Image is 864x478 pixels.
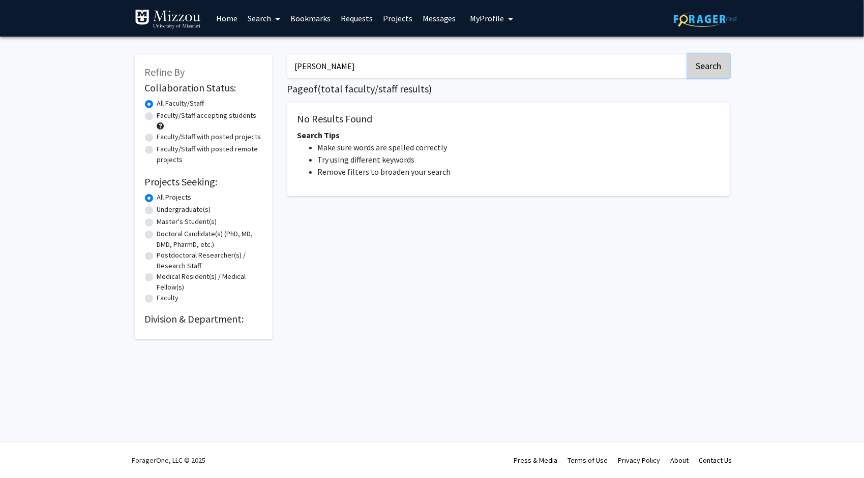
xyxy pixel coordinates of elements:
[157,110,257,121] label: Faculty/Staff accepting students
[157,250,262,271] label: Postdoctoral Researcher(s) / Research Staff
[618,456,661,465] a: Privacy Policy
[135,9,201,29] img: University of Missouri Logo
[287,83,730,95] h1: Page of ( total faculty/staff results)
[378,1,418,36] a: Projects
[688,54,730,78] button: Search
[157,132,261,142] label: Faculty/Staff with posted projects
[318,166,720,178] li: Remove filters to broaden your search
[285,1,336,36] a: Bookmarks
[132,442,206,478] div: ForagerOne, LLC © 2025
[568,456,608,465] a: Terms of Use
[674,11,737,27] img: ForagerOne Logo
[318,141,720,153] li: Make sure words are spelled correctly
[287,54,687,78] input: Search Keywords
[211,1,243,36] a: Home
[157,293,179,303] label: Faculty
[157,229,262,250] label: Doctoral Candidate(s) (PhD, MD, DMD, PharmD, etc.)
[157,144,262,165] label: Faculty/Staff with posted remote projects
[336,1,378,36] a: Requests
[514,456,558,465] a: Press & Media
[157,204,211,215] label: Undergraduate(s)
[157,271,262,293] label: Medical Resident(s) / Medical Fellow(s)
[671,456,689,465] a: About
[418,1,461,36] a: Messages
[243,1,285,36] a: Search
[297,113,720,125] h5: No Results Found
[157,216,217,227] label: Master's Student(s)
[145,66,185,78] span: Refine By
[8,432,43,470] iframe: Chat
[470,13,504,23] span: My Profile
[297,130,340,140] span: Search Tips
[145,313,262,325] h2: Division & Department:
[287,206,730,230] nav: Page navigation
[145,82,262,94] h2: Collaboration Status:
[157,98,204,109] label: All Faculty/Staff
[699,456,732,465] a: Contact Us
[318,153,720,166] li: Try using different keywords
[145,176,262,188] h2: Projects Seeking:
[157,192,192,203] label: All Projects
